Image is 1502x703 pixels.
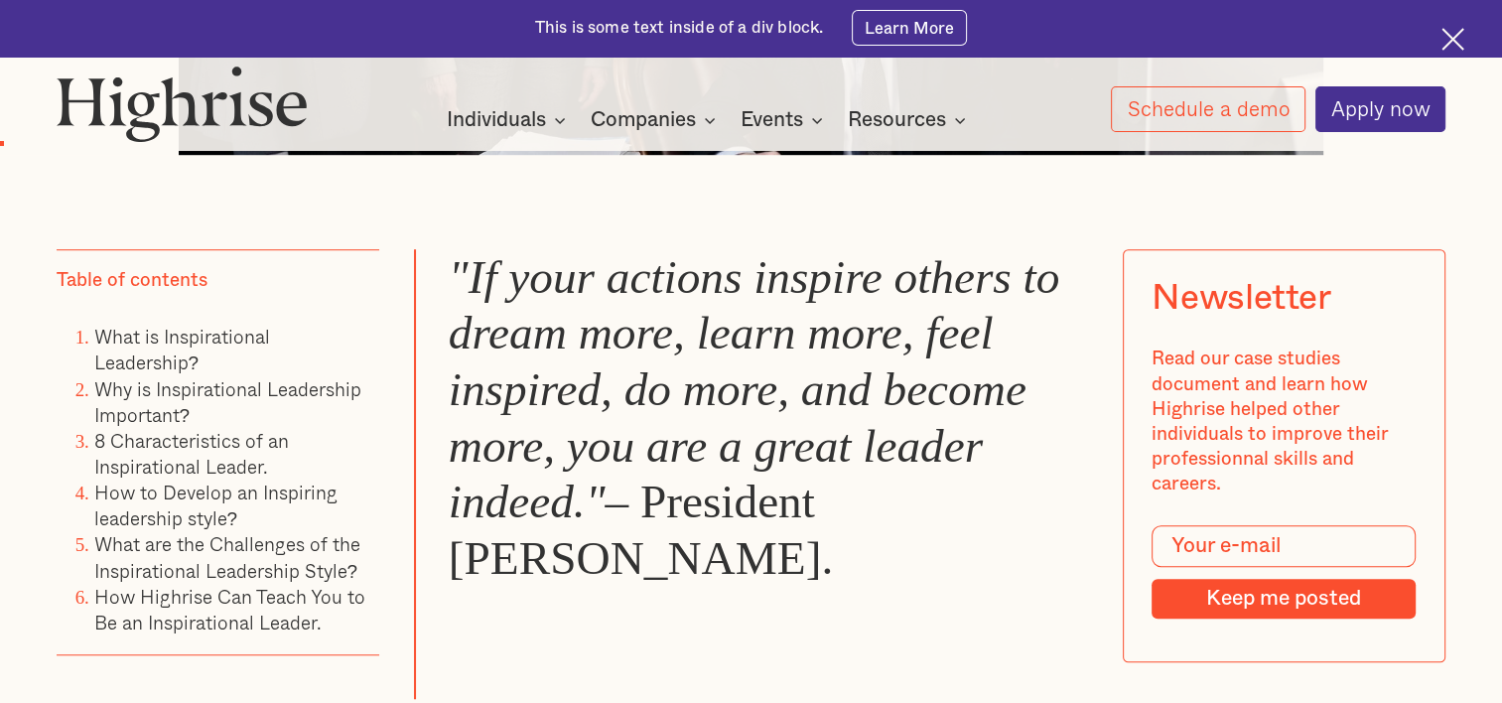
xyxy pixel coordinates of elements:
[1153,525,1417,619] form: Modal Form
[1153,525,1417,568] input: Your e-mail
[1315,86,1446,132] a: Apply now
[94,478,338,532] a: How to Develop an Inspiring leadership style?
[57,66,308,141] img: Highrise logo
[852,10,968,46] a: Learn More
[94,529,360,584] a: What are the Challenges of the Inspirational Leadership Style?
[94,322,270,376] a: What is Inspirational Leadership?
[591,108,722,132] div: Companies
[535,17,824,40] div: This is some text inside of a div block.
[591,108,696,132] div: Companies
[449,251,1059,528] em: "If your actions inspire others to dream more, learn more, feel inspired, do more, and become mor...
[94,582,365,636] a: How Highrise Can Teach You to Be an Inspirational Leader.
[848,108,946,132] div: Resources
[57,268,207,293] div: Table of contents
[1153,579,1417,619] input: Keep me posted
[414,249,1089,700] blockquote: – President [PERSON_NAME].
[741,108,803,132] div: Events
[848,108,972,132] div: Resources
[94,374,361,429] a: Why is Inspirational Leadership Important?
[94,426,289,481] a: 8 Characteristics of an Inspirational Leader.
[447,108,572,132] div: Individuals
[1441,28,1464,51] img: Cross icon
[447,108,546,132] div: Individuals
[1153,347,1417,496] div: Read our case studies document and learn how Highrise helped other individuals to improve their p...
[741,108,829,132] div: Events
[1111,86,1305,132] a: Schedule a demo
[1153,278,1331,319] div: Newsletter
